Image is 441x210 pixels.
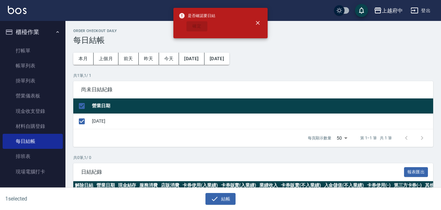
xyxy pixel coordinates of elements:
a: 現場電腦打卡 [3,164,63,179]
a: 材料自購登錄 [3,119,63,134]
button: 本月 [73,53,94,65]
button: 預約管理 [3,182,63,199]
a: 帳單列表 [3,58,63,73]
th: 卡券販賣(不入業績) [279,181,323,190]
th: 卡券販賣(入業績) [220,181,258,190]
span: 日結紀錄 [81,169,404,175]
button: 登出 [408,5,433,17]
a: 營業儀表板 [3,88,63,103]
a: 每日結帳 [3,134,63,149]
th: 第三方卡券(-) [392,181,424,190]
p: 第 1–1 筆 共 1 筆 [360,135,392,141]
div: 50 [334,129,350,147]
img: Logo [8,6,26,14]
th: 入金儲值(不入業績) [323,181,366,190]
span: 是否確認要日結 [179,12,215,19]
p: 共 0 筆, 1 / 0 [73,155,433,161]
th: 營業日期 [90,98,433,114]
a: 現金收支登錄 [3,104,63,119]
button: 昨天 [139,53,159,65]
button: 今天 [159,53,179,65]
div: 上越府中 [382,7,403,15]
h6: 1 selected [5,195,109,203]
button: 結帳 [205,193,236,205]
button: 上個月 [94,53,118,65]
h2: Order checkout daily [73,29,433,33]
th: 卡券使用(-) [365,181,392,190]
button: 前天 [118,53,139,65]
button: 櫃檯作業 [3,24,63,41]
a: 掛單列表 [3,73,63,88]
p: 共 1 筆, 1 / 1 [73,73,433,79]
th: 服務消費 [138,181,159,190]
button: save [355,4,368,17]
button: [DATE] [179,53,204,65]
button: close [251,16,265,30]
td: [DATE] [90,114,433,129]
a: 排班表 [3,149,63,164]
a: 打帳單 [3,43,63,58]
th: 解除日結 [73,181,95,190]
th: 業績收入 [258,181,279,190]
button: 上越府中 [371,4,405,17]
th: 營業日期 [95,181,116,190]
th: 卡券使用(入業績) [181,181,220,190]
th: 店販消費 [159,181,181,190]
button: [DATE] [204,53,229,65]
a: 報表匯出 [404,168,428,175]
th: 現金結存 [116,181,138,190]
h3: 每日結帳 [73,36,433,45]
span: 尚未日結紀錄 [81,86,425,93]
p: 每頁顯示數量 [308,135,331,141]
button: 報表匯出 [404,167,428,177]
